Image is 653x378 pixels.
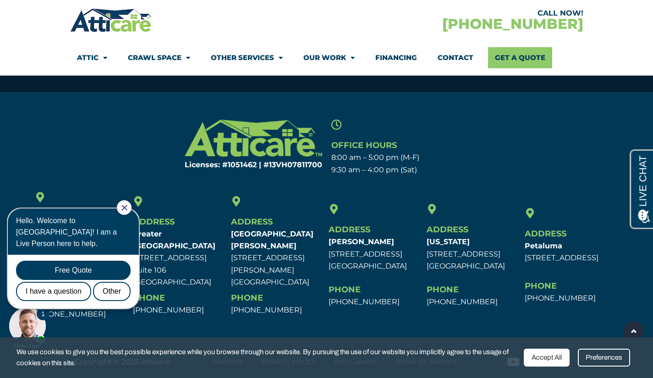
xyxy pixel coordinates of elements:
[525,229,566,239] span: Address
[128,47,190,68] a: Crawl Space
[231,293,263,303] span: Phone
[158,161,322,169] h6: Licenses: #1051462 | #13VH078117​00
[525,241,562,250] b: Petaluma
[427,236,520,272] p: [STREET_ADDRESS] [GEOGRAPHIC_DATA]
[303,47,355,68] a: Our Work
[77,47,107,68] a: Attic
[329,225,370,235] span: Address
[133,217,175,227] span: Address
[488,47,552,68] a: Get A Quote
[329,236,422,272] p: [STREET_ADDRESS] [GEOGRAPHIC_DATA]
[133,228,226,288] p: [STREET_ADDRESS] Suite 106 [GEOGRAPHIC_DATA]
[331,152,496,176] p: 8:00 am – 5:00 pm (M-F) 9:30 am – 4:00 pm (Sat)
[331,140,397,150] span: Office Hours
[375,47,417,68] a: Financing
[525,281,557,291] span: Phone
[524,349,570,367] div: Accept All
[22,7,74,19] span: Opens a chat window
[211,47,283,68] a: Other Services
[5,199,151,351] iframe: Chat Invitation
[427,237,470,246] b: [US_STATE]
[231,217,273,227] span: Address
[329,285,361,295] span: Phone
[231,230,313,250] b: [GEOGRAPHIC_DATA][PERSON_NAME]
[327,10,583,17] div: CALL NOW!
[578,349,630,367] div: Preferences
[427,225,468,235] span: Address
[77,47,576,68] nav: Menu
[231,228,324,288] p: [STREET_ADDRESS][PERSON_NAME] [GEOGRAPHIC_DATA]
[525,240,618,264] p: [STREET_ADDRESS]
[427,285,459,295] span: Phone
[329,237,394,246] b: [PERSON_NAME]
[16,346,517,369] span: We use cookies to give you the best possible experience while you browse through our website. By ...
[438,47,473,68] a: Contact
